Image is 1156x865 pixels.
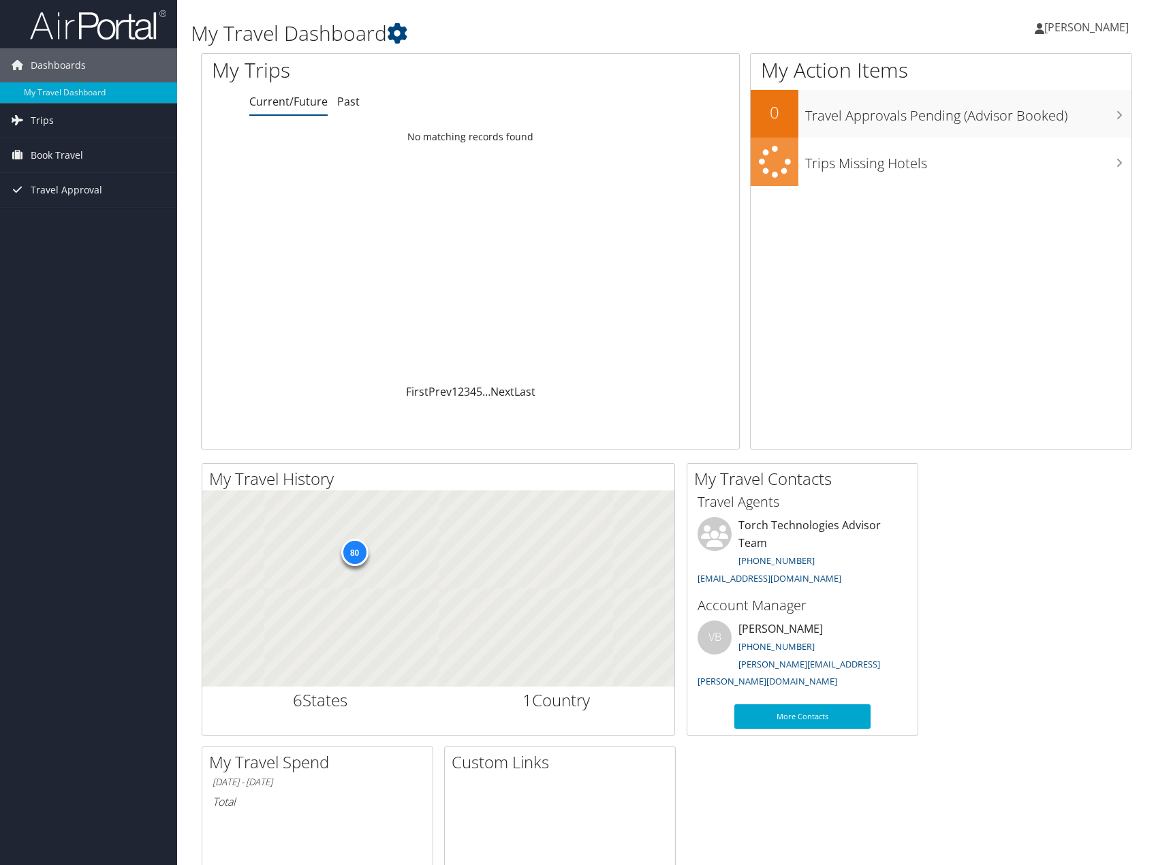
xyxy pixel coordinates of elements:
h2: Country [449,689,665,712]
h2: States [213,689,428,712]
h1: My Trips [212,56,505,84]
h2: My Travel Spend [209,751,433,774]
a: 5 [476,384,482,399]
span: Travel Approval [31,173,102,207]
td: No matching records found [202,125,739,149]
span: 1 [522,689,532,711]
h2: My Travel Contacts [694,467,918,490]
a: First [406,384,428,399]
a: [PHONE_NUMBER] [738,640,815,652]
div: VB [698,620,732,655]
span: [PERSON_NAME] [1044,20,1129,35]
h2: 0 [751,101,798,124]
a: Current/Future [249,94,328,109]
a: [EMAIL_ADDRESS][DOMAIN_NAME] [698,572,841,584]
h2: Custom Links [452,751,675,774]
span: … [482,384,490,399]
a: [PERSON_NAME][EMAIL_ADDRESS][PERSON_NAME][DOMAIN_NAME] [698,658,880,688]
h1: My Action Items [751,56,1131,84]
a: 0Travel Approvals Pending (Advisor Booked) [751,90,1131,138]
h3: Travel Agents [698,492,907,512]
span: Book Travel [31,138,83,172]
li: [PERSON_NAME] [691,620,914,693]
a: 3 [464,384,470,399]
h6: [DATE] - [DATE] [213,776,422,789]
a: 1 [452,384,458,399]
span: 6 [293,689,302,711]
a: Next [490,384,514,399]
a: [PHONE_NUMBER] [738,554,815,567]
h3: Account Manager [698,596,907,615]
h6: Total [213,794,422,809]
a: Last [514,384,535,399]
h3: Travel Approvals Pending (Advisor Booked) [805,99,1131,125]
h1: My Travel Dashboard [191,19,825,48]
a: 4 [470,384,476,399]
a: Past [337,94,360,109]
a: 2 [458,384,464,399]
span: Dashboards [31,48,86,82]
div: 80 [341,539,368,566]
a: [PERSON_NAME] [1035,7,1142,48]
span: Trips [31,104,54,138]
a: More Contacts [734,704,871,729]
li: Torch Technologies Advisor Team [691,517,914,590]
img: airportal-logo.png [30,9,166,41]
h2: My Travel History [209,467,674,490]
a: Trips Missing Hotels [751,138,1131,186]
h3: Trips Missing Hotels [805,147,1131,173]
a: Prev [428,384,452,399]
